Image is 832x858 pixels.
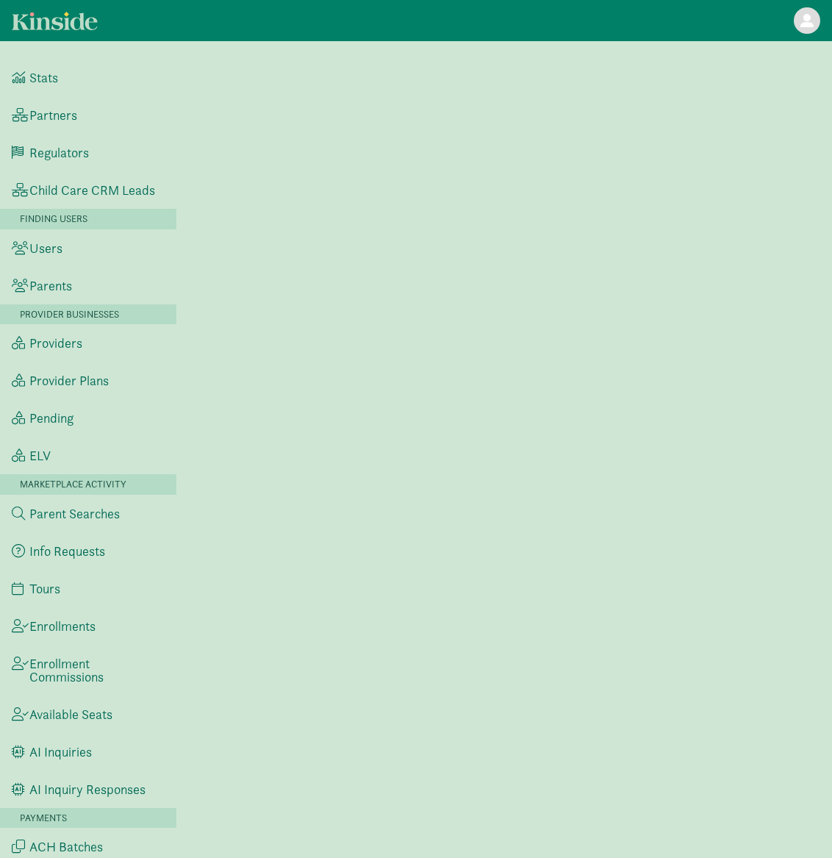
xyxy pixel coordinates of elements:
span: Parents [29,279,72,293]
span: Partners [29,109,77,122]
span: Regulators [29,146,89,160]
span: Parent Searches [29,507,120,521]
span: Providers [29,337,82,350]
span: AI Inquiry Responses [29,783,146,796]
span: Payments [20,812,67,824]
span: Child Care CRM Leads [29,184,155,197]
span: Provider Plans [29,374,109,387]
span: Info Requests [29,545,105,558]
span: Users [29,242,62,255]
span: Pending [29,412,73,425]
span: AI Inquiries [29,746,92,759]
span: Provider Businesses [20,308,119,321]
span: Tours [29,582,60,596]
span: Available Seats [29,708,112,721]
span: Finding Users [20,212,87,225]
span: Enrollments [29,620,96,633]
span: ACH Batches [29,840,103,854]
span: Stats [29,71,58,85]
span: ELV [29,449,51,462]
span: Marketplace Activity [20,478,126,490]
span: Enrollment Commissions [29,657,165,684]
